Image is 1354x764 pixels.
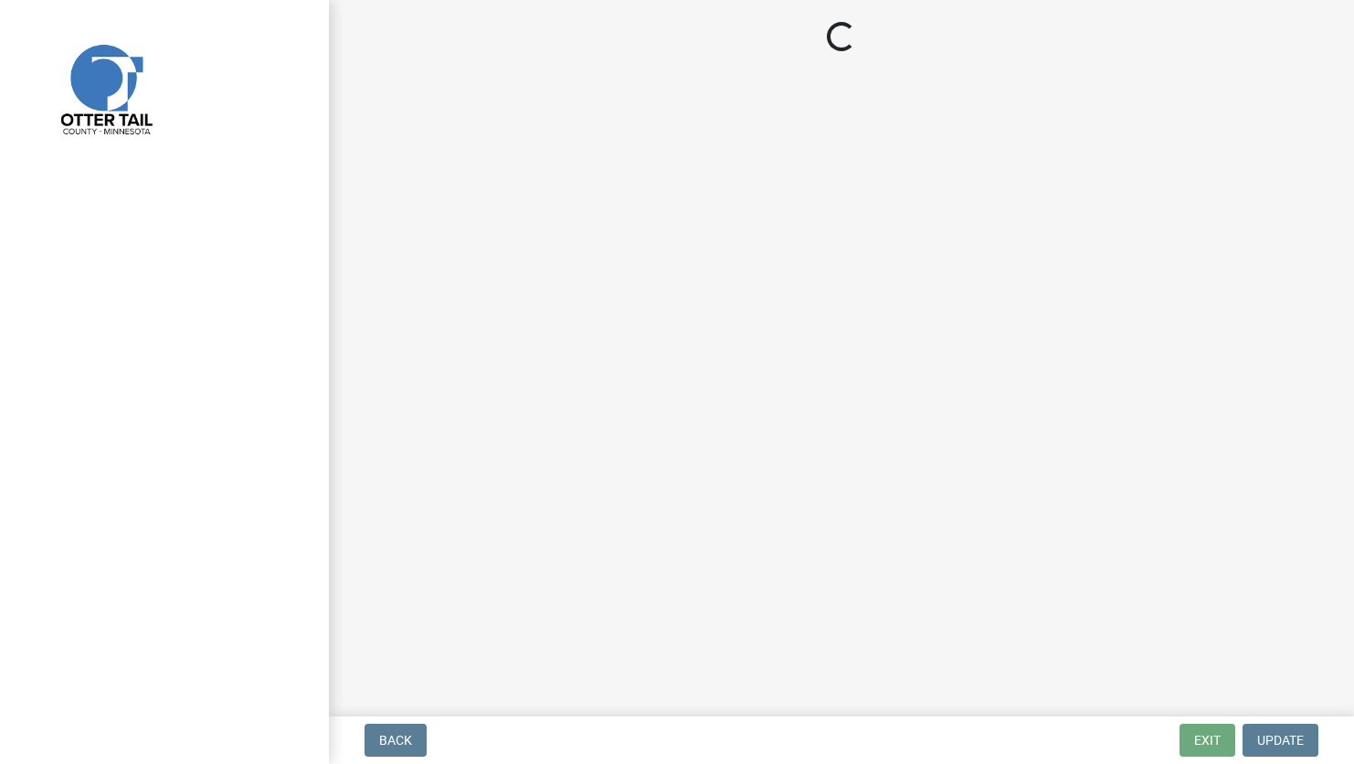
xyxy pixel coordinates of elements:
[379,733,412,748] span: Back
[1179,724,1235,757] button: Exit
[365,724,427,757] button: Back
[37,19,174,156] img: Otter Tail County, Minnesota
[1243,724,1318,757] button: Update
[1257,733,1304,748] span: Update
